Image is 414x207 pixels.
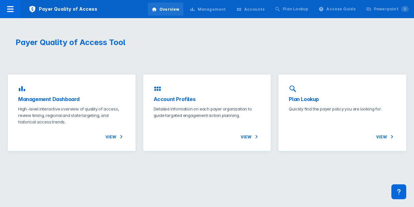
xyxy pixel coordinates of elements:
div: Accounts [244,6,265,12]
h1: Payer Quality of Access Tool [16,38,199,47]
div: Contact Support [391,184,406,199]
p: Detailed information on each payer organization to guide targeted engagement action planning. [154,106,261,119]
div: Management [198,6,226,12]
span: View [105,133,125,141]
span: 0 [401,6,409,12]
div: Access Guide [326,6,355,12]
div: Powerpoint [374,6,409,12]
h3: Plan Lookup [289,95,396,103]
p: High-level interactive overview of quality of access, review timing, regional and state targeting... [18,106,125,125]
div: Plan Lookup [283,6,308,12]
h3: Account Profiles [154,95,261,103]
span: View [241,133,260,141]
p: Quickly find the payer policy you are looking for. [289,106,396,112]
div: Overview [159,6,180,12]
a: Account ProfilesDetailed information on each payer organization to guide targeted engagement acti... [143,75,271,151]
h3: Management Dashboard [18,95,125,103]
a: Accounts [233,3,269,16]
a: Overview [148,3,183,16]
a: Management DashboardHigh-level interactive overview of quality of access, review timing, regional... [8,75,136,151]
span: View [376,133,396,141]
a: Management [186,3,230,16]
